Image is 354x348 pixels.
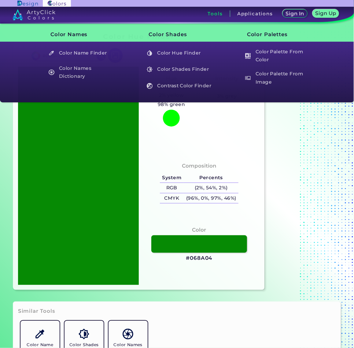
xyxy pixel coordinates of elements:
[143,80,216,92] a: Contrast Color Finder
[286,11,304,16] h5: Sign In
[182,161,216,170] h4: Composition
[245,53,251,59] img: icon_col_pal_col_white.svg
[245,75,251,81] img: icon_palette_from_image_white.svg
[45,64,117,81] a: Color Names Dictionary
[242,69,314,87] a: Color Palette From Image
[312,9,339,18] a: Sign Up
[138,27,216,42] h3: Color Shades
[208,11,223,16] h3: Tools
[143,47,216,59] a: Color Hue Finder
[192,225,206,234] h4: Color
[13,9,56,20] img: logo_artyclick_colors_white.svg
[186,255,212,262] h3: #068A04
[147,83,153,89] img: icon_color_contrast_white.svg
[144,64,215,75] h5: Color Shades Finder
[144,80,215,92] h5: Contrast Color Finder
[49,50,54,56] img: icon_color_name_finder_white.svg
[155,100,187,108] h5: 98% green
[184,193,238,203] h5: (96%, 0%, 97%, 46%)
[123,329,133,339] img: icon_color_names_dictionary.svg
[40,27,117,42] h3: Color Names
[79,329,89,339] img: icon_color_shades.svg
[17,1,38,6] img: ArtyClick Design logo
[45,47,117,59] a: Color Name Finder
[35,329,45,339] img: icon_color_name_finder.svg
[282,9,308,18] a: Sign In
[315,11,336,16] h5: Sign Up
[144,47,215,59] h5: Color Hue Finder
[147,66,153,72] img: icon_color_shades_white.svg
[147,50,153,56] img: icon_color_hue_white.svg
[143,64,216,75] a: Color Shades Finder
[160,183,184,193] h5: RGB
[46,64,117,81] h5: Color Names Dictionary
[184,173,238,183] h5: Percents
[49,70,54,75] img: icon_color_names_dictionary_white.svg
[242,47,314,65] a: Color Palette From Color
[160,193,184,203] h5: CMYK
[237,11,273,16] h3: Applications
[184,183,238,193] h5: (2%, 54%, 2%)
[237,27,314,42] h3: Color Palettes
[46,47,117,59] h5: Color Name Finder
[18,308,55,315] h3: Similar Tools
[160,173,184,183] h5: System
